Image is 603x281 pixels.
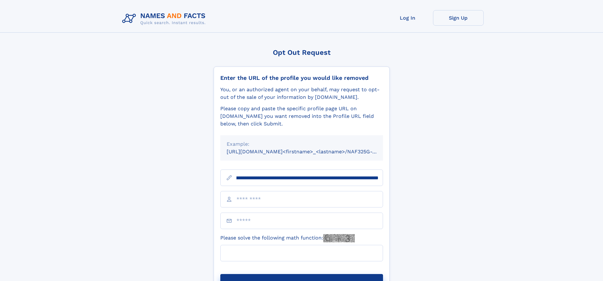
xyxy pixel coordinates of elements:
[214,48,390,56] div: Opt Out Request
[227,149,395,155] small: [URL][DOMAIN_NAME]<firstname>_<lastname>/NAF325G-xxxxxxxx
[433,10,484,26] a: Sign Up
[227,140,377,148] div: Example:
[220,86,383,101] div: You, or an authorized agent on your behalf, may request to opt-out of the sale of your informatio...
[220,74,383,81] div: Enter the URL of the profile you would like removed
[220,105,383,128] div: Please copy and paste the specific profile page URL on [DOMAIN_NAME] you want removed into the Pr...
[382,10,433,26] a: Log In
[220,234,355,242] label: Please solve the following math function:
[120,10,211,27] img: Logo Names and Facts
